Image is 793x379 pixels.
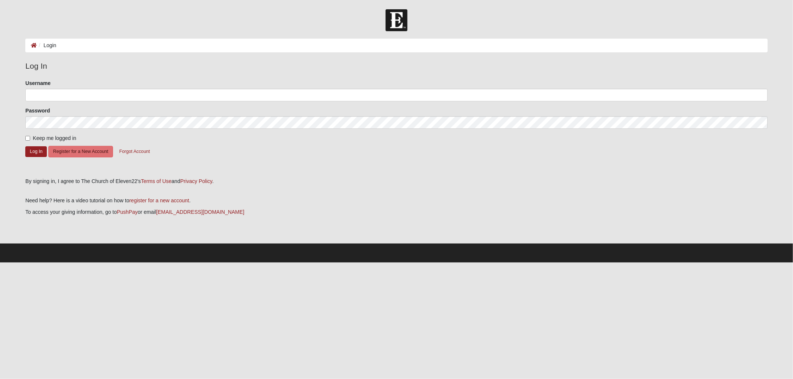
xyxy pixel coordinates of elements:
[141,178,171,184] a: Terms of Use
[25,107,50,114] label: Password
[48,146,113,157] button: Register for a New Account
[25,79,51,87] label: Username
[156,209,244,215] a: [EMAIL_ADDRESS][DOMAIN_NAME]
[129,197,189,203] a: register for a new account
[25,177,767,185] div: By signing in, I agree to The Church of Eleven22's and .
[37,42,56,49] li: Login
[25,136,30,141] input: Keep me logged in
[386,9,407,31] img: Church of Eleven22 Logo
[115,146,155,157] button: Forgot Account
[25,208,767,216] p: To access your giving information, go to or email
[25,146,47,157] button: Log In
[25,197,767,205] p: Need help? Here is a video tutorial on how to .
[25,60,767,72] legend: Log In
[117,209,138,215] a: PushPay
[180,178,212,184] a: Privacy Policy
[33,135,76,141] span: Keep me logged in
